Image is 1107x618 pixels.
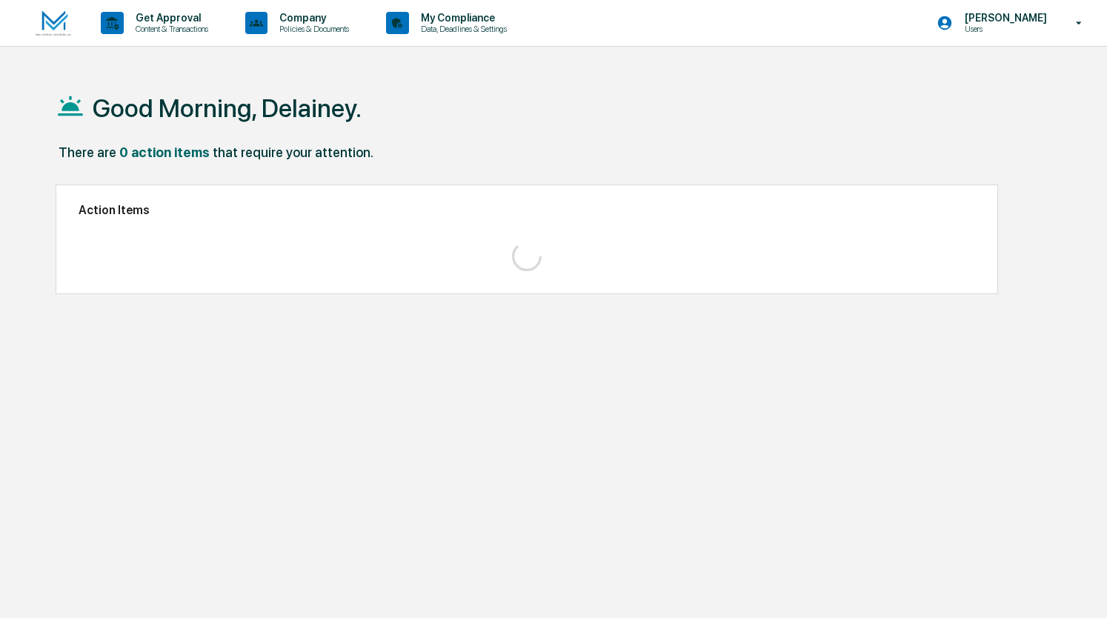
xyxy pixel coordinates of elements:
p: [PERSON_NAME] [953,12,1054,24]
p: Company [267,12,356,24]
p: Data, Deadlines & Settings [409,24,514,34]
h1: Good Morning, Delainey. [93,93,362,123]
div: that require your attention. [213,144,373,160]
div: 0 action items [119,144,210,160]
p: Users [953,24,1054,34]
h2: Action Items [79,203,975,217]
img: logo [36,10,71,36]
p: Policies & Documents [267,24,356,34]
p: Content & Transactions [124,24,216,34]
p: Get Approval [124,12,216,24]
div: There are [59,144,116,160]
p: My Compliance [409,12,514,24]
